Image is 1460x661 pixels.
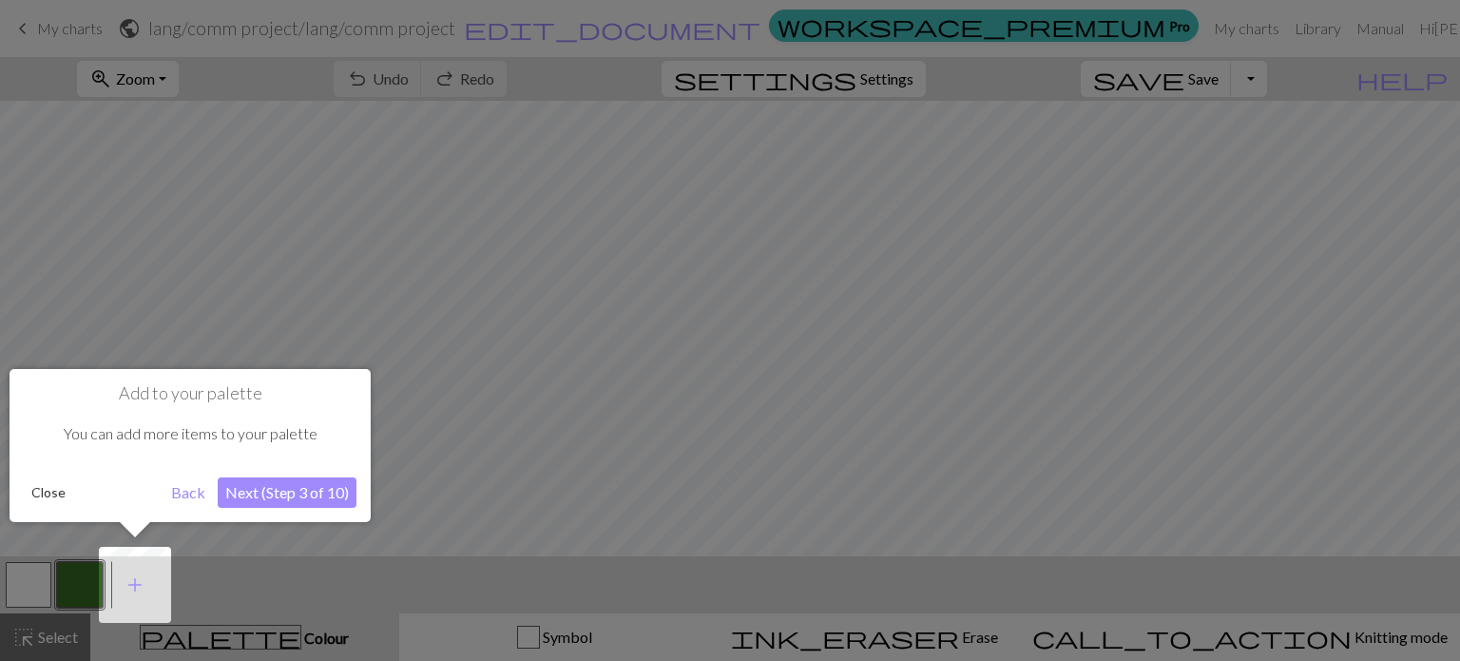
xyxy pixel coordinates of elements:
[24,404,356,463] div: You can add more items to your palette
[24,383,356,404] h1: Add to your palette
[10,369,371,522] div: Add to your palette
[163,477,213,508] button: Back
[218,477,356,508] button: Next (Step 3 of 10)
[24,478,73,507] button: Close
